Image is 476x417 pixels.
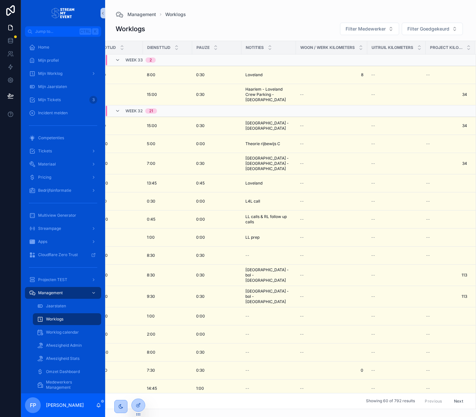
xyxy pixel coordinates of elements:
a: Pricing [25,171,101,183]
span: -- [426,350,430,355]
span: 7:30 [147,368,155,373]
a: Medewerkers Management [33,379,101,391]
a: Competenties [25,132,101,144]
span: -- [300,217,304,222]
span: 0:45 [196,181,205,186]
span: -- [371,386,375,391]
span: 8:30 [147,273,155,278]
a: Omzet Dashboard [33,366,101,378]
span: 0:30 [196,368,205,373]
span: -- [371,314,375,319]
a: Projecten TEST [25,274,101,286]
span: Woon / Werk Kilometers [300,45,355,50]
span: -- [300,294,304,299]
a: Mijn profiel [25,55,101,66]
span: -- [426,253,430,258]
span: 0:00 [196,235,205,240]
a: Home [25,41,101,53]
a: Cloudflare Zero Trust [25,249,101,261]
div: 2 [149,57,152,63]
span: -- [300,314,304,319]
span: Management [38,290,63,296]
span: 7:00 [147,161,155,166]
p: [PERSON_NAME] [46,402,84,408]
span: -- [300,161,304,166]
a: Mijn Worklog [25,68,101,79]
span: -- [300,386,304,391]
span: 0 [300,368,363,373]
button: Next [449,396,468,406]
span: Streampage [38,226,61,231]
span: 9:30 [147,294,155,299]
a: Worklogs [165,11,186,18]
span: Afwezigheid Stats [46,356,79,361]
span: Worklog calendar [46,330,79,335]
span: -- [426,368,430,373]
a: Tickets [25,145,101,157]
span: 0:30 [196,253,205,258]
span: [GEOGRAPHIC_DATA] - bol - [GEOGRAPHIC_DATA] [245,267,292,283]
span: 113 [426,273,467,278]
span: -- [426,386,430,391]
span: -- [300,273,304,278]
span: -- [245,386,249,391]
span: 8:00 [147,72,155,77]
span: -- [371,199,375,204]
span: 0:30 [196,92,205,97]
span: Bedrijfsinformatie [38,188,71,193]
span: 13:45 [147,181,157,186]
a: Streampage [25,223,101,234]
div: scrollable content [21,37,105,393]
img: App logo [52,8,75,18]
span: 113 [426,294,467,299]
span: -- [371,72,375,77]
span: Jaarstaten [46,303,66,309]
span: -- [371,181,375,186]
a: Afwezigheid Stats [33,353,101,364]
span: Jump to... [35,29,77,34]
span: 34 [426,161,467,166]
span: -- [426,235,430,240]
span: FP [30,401,36,409]
span: Mijn Worklog [38,71,62,76]
span: Mijn Jaarstaten [38,84,67,89]
div: 21 [149,108,153,114]
span: -- [300,181,304,186]
span: 0:30 [196,161,205,166]
button: Select Button [402,23,463,35]
a: Apps [25,236,101,248]
span: 0:30 [196,350,205,355]
span: -- [371,235,375,240]
span: 0:30 [196,123,205,128]
span: LL prep [245,235,260,240]
span: -- [371,123,375,128]
span: Tickets [38,148,52,154]
span: Incident melden [38,110,68,116]
span: -- [426,181,430,186]
span: Pricing [38,175,51,180]
span: Cloudflare Zero Trust [38,252,78,257]
span: 5:00 [147,141,155,146]
span: -- [300,350,304,355]
span: -- [371,350,375,355]
span: Loveland [245,181,262,186]
span: Afwezigheid Admin [46,343,82,348]
span: LL calls & RL follow up calls [245,214,292,225]
span: Showing 60 of 792 results [366,399,415,404]
span: Mijn Tickets [38,97,61,102]
span: 1:00 [147,235,155,240]
span: -- [371,141,375,146]
span: -- [300,92,304,97]
a: Incident melden [25,107,101,119]
span: 0:00 [196,141,205,146]
span: 14:45 [147,386,157,391]
span: Home [38,45,49,50]
span: Multiview Generator [38,213,76,218]
span: Theorie rijbewijs C [245,141,280,146]
span: 15:00 [147,92,157,97]
span: 0:00 [196,332,205,337]
span: -- [245,314,249,319]
span: Worklogs [46,317,63,322]
span: -- [245,368,249,373]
